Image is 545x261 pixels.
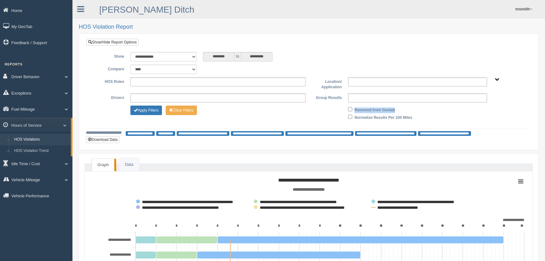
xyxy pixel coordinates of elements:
[354,106,395,113] label: Removed from Geotab
[309,77,345,90] label: Location/ Application
[99,5,194,14] a: [PERSON_NAME] Ditch
[119,158,139,171] a: Data
[91,52,127,60] label: Show
[86,39,139,46] a: Show/Hide Report Options
[354,113,412,121] label: Normalize Results Per 100 Miles
[79,24,539,30] h2: HOS Violation Report
[92,159,114,171] a: Graph
[166,106,197,115] button: Change Filter Options
[11,145,71,157] a: HOS Violation Trend
[91,65,127,72] label: Compare
[234,52,241,61] span: to
[309,93,345,101] label: Group Results
[11,134,71,145] a: HOS Violations
[91,93,127,101] label: Drivers
[91,77,127,85] label: HOS Rules
[86,136,119,143] button: Download Data
[130,106,162,115] button: Change Filter Options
